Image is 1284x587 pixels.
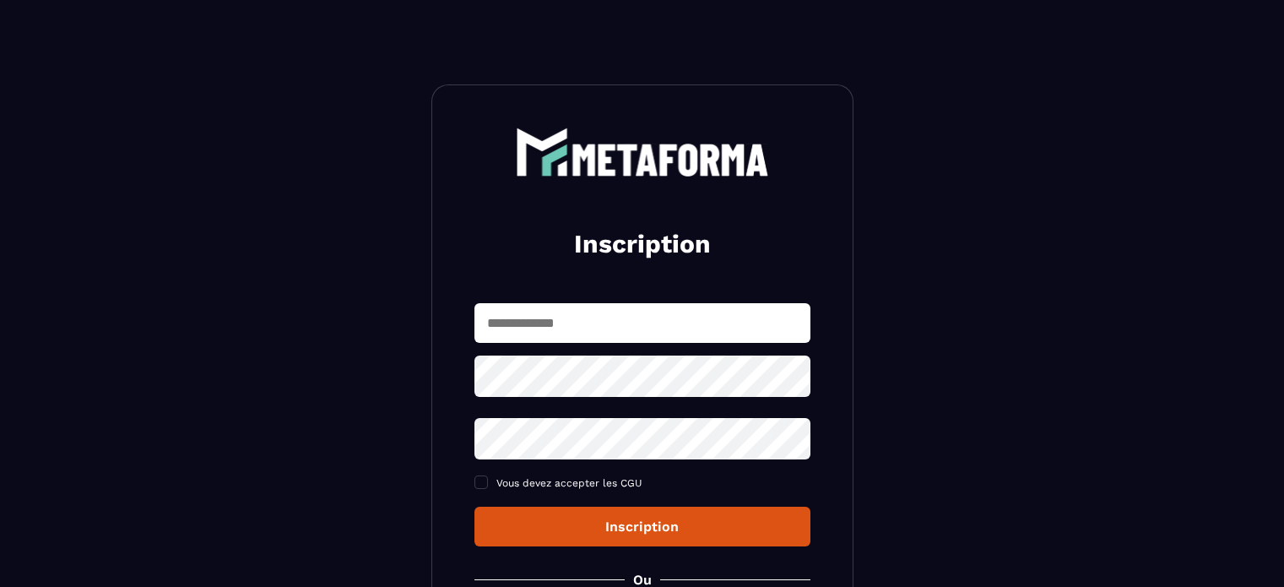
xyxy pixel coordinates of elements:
button: Inscription [474,507,810,546]
img: logo [516,128,769,177]
a: logo [474,128,810,177]
span: Vous devez accepter les CGU [496,477,642,489]
div: Inscription [488,519,797,535]
h2: Inscription [495,227,790,261]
